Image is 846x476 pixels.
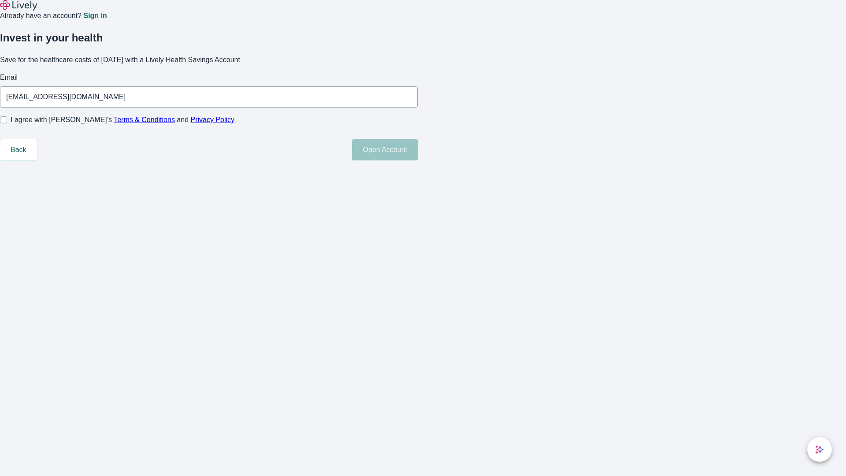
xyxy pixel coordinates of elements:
a: Sign in [83,12,107,19]
button: chat [807,437,832,462]
a: Terms & Conditions [114,116,175,123]
a: Privacy Policy [191,116,235,123]
svg: Lively AI Assistant [815,445,824,454]
span: I agree with [PERSON_NAME]’s and [11,115,234,125]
